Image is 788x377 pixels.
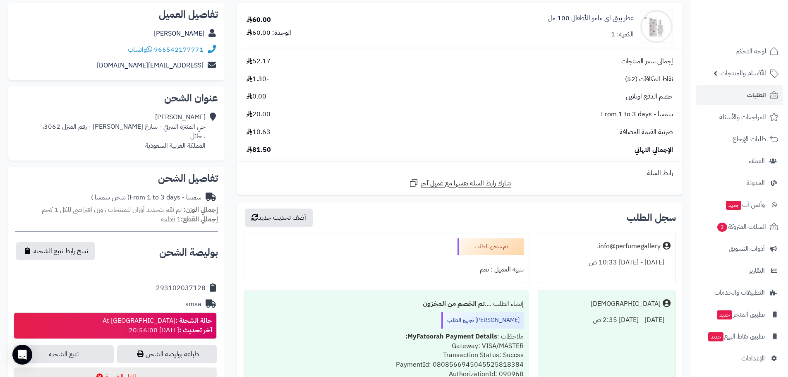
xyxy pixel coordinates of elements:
[696,239,783,259] a: أدوات التسويق
[749,155,765,167] span: العملاء
[696,261,783,281] a: التقارير
[249,262,523,278] div: تنبيه العميل : نعم
[441,312,524,329] div: [PERSON_NAME] تجهيز الطلب
[103,316,212,335] div: At [GEOGRAPHIC_DATA] [DATE] 20:56:00
[601,110,673,119] span: سمسا - From 1 to 3 days
[245,209,313,227] button: أضف تحديث جديد
[696,305,783,324] a: تطبيق المتجرجديد
[735,46,766,57] span: لوحة التحكم
[183,205,218,215] strong: إجمالي الوزن:
[717,223,727,232] span: 3
[716,309,765,320] span: تطبيق المتجر
[696,195,783,215] a: وآتس آبجديد
[247,57,271,66] span: 52.17
[696,151,783,171] a: العملاء
[640,10,673,43] img: 1650631713-DSC_0675-10-f-90x90.jpg
[626,92,673,101] span: خصم الدفع اونلاين
[154,29,204,38] a: [PERSON_NAME]
[117,345,217,363] a: طباعة بوليصة الشحن
[733,133,766,145] span: طلبات الإرجاع
[42,113,206,150] div: [PERSON_NAME] حي المنتزة الشرقي - شارع [PERSON_NAME] - رقم المنزل 3062، ، حائل المملكة العربية ال...
[620,127,673,137] span: ضريبة القيمة المضافة
[716,221,766,233] span: السلات المتروكة
[91,193,201,202] div: سمسا - From 1 to 3 days
[247,145,271,155] span: 81.50
[729,243,765,255] span: أدوات التسويق
[732,6,780,24] img: logo-2.png
[719,111,766,123] span: المراجعات والأسئلة
[708,332,723,341] span: جديد
[543,255,671,271] div: [DATE] - [DATE] 10:33 ص
[14,345,114,363] a: تتبع الشحنة
[611,30,634,39] div: الكمية: 1
[91,192,129,202] span: ( شحن سمسا )
[696,217,783,237] a: السلات المتروكة3
[161,214,218,224] small: 1 قطعة
[97,60,204,70] a: [EMAIL_ADDRESS][DOMAIN_NAME]
[179,325,212,335] strong: آخر تحديث :
[714,287,765,298] span: التطبيقات والخدمات
[696,283,783,303] a: التطبيقات والخدمات
[156,283,206,293] div: 293102037128
[696,327,783,346] a: تطبيق نقاط البيعجديد
[696,107,783,127] a: المراجعات والأسئلة
[696,85,783,105] a: الطلبات
[548,14,634,23] a: عطر بيتي اي مامو للأطفال 100 مل
[457,238,524,255] div: تم شحن الطلب
[247,74,269,84] span: -1.30
[409,178,511,188] a: شارك رابط السلة نفسها مع عميل آخر
[154,45,204,55] a: 966542177771
[240,168,679,178] div: رابط السلة
[635,145,673,155] span: الإجمالي النهائي
[696,129,783,149] a: طلبات الإرجاع
[707,331,765,342] span: تطبيق نقاط البيع
[625,74,673,84] span: نقاط المكافآت (52)
[185,300,201,309] div: smsa
[726,201,741,210] span: جديد
[621,57,673,66] span: إجمالي سعر المنتجات
[696,348,783,368] a: الإعدادات
[696,41,783,61] a: لوحة التحكم
[741,353,765,364] span: الإعدادات
[747,177,765,189] span: المدونة
[717,310,732,319] span: جديد
[696,173,783,193] a: المدونة
[34,246,88,256] span: نسخ رابط تتبع الشحنة
[725,199,765,211] span: وآتس آب
[721,67,766,79] span: الأقسام والمنتجات
[591,299,661,309] div: [DEMOGRAPHIC_DATA]
[749,265,765,276] span: التقارير
[128,45,152,55] a: واتساب
[597,242,661,251] div: info@perfumegallery.
[543,312,671,328] div: [DATE] - [DATE] 2:35 ص
[175,316,212,326] strong: حالة الشحنة :
[247,127,271,137] span: 10.63
[627,213,676,223] h3: سجل الطلب
[405,331,497,341] b: MyFatoorah Payment Details:
[247,110,271,119] span: 20.00
[423,299,485,309] b: تم الخصم من المخزون
[421,179,511,188] span: شارك رابط السلة نفسها مع عميل آخر
[15,10,218,19] h2: تفاصيل العميل
[747,89,766,101] span: الطلبات
[247,28,291,38] div: الوحدة: 60.00
[12,345,32,365] div: Open Intercom Messenger
[249,296,523,312] div: إنشاء الطلب ....
[15,93,218,103] h2: عنوان الشحن
[42,205,182,215] span: لم تقم بتحديد أوزان للمنتجات ، وزن افتراضي للكل 1 كجم
[16,242,95,260] button: نسخ رابط تتبع الشحنة
[247,15,271,25] div: 60.00
[247,92,266,101] span: 0.00
[15,173,218,183] h2: تفاصيل الشحن
[159,247,218,257] h2: بوليصة الشحن
[181,214,218,224] strong: إجمالي القطع:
